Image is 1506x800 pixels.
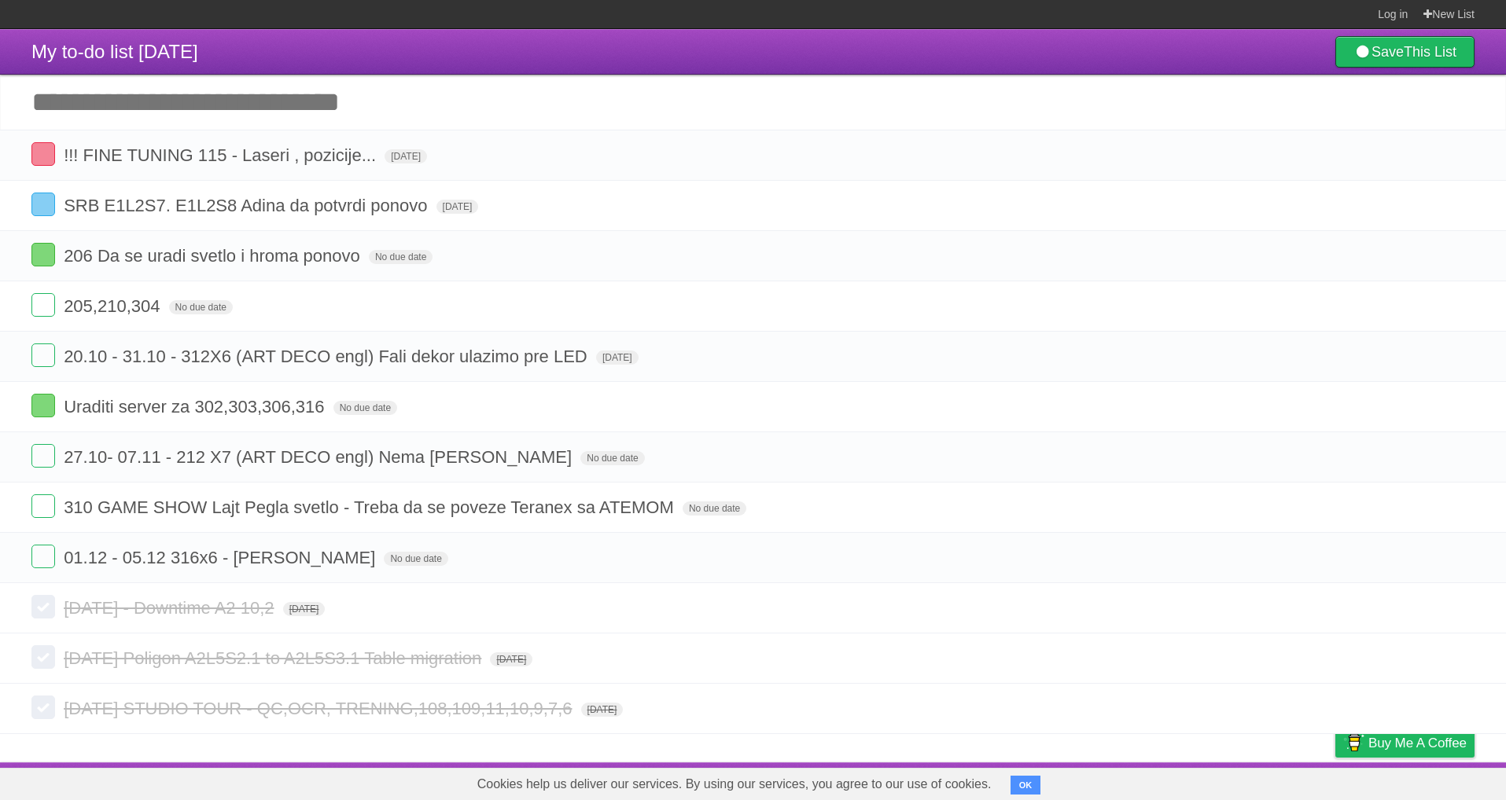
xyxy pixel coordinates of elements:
img: Buy me a coffee [1343,729,1364,756]
span: No due date [384,552,447,566]
span: [DATE] STUDIO TOUR - QC,OCR, TRENING,108,109,11,10,9,7,6 [64,699,576,718]
span: No due date [683,501,746,516]
label: Done [31,444,55,468]
span: SRB E1L2S7. E1L2S8 Adina da potvrdi ponovo [64,196,431,215]
a: SaveThis List [1335,36,1475,68]
span: Uraditi server za 302,303,306,316 [64,397,328,417]
span: [DATE] [596,350,639,365]
span: [DATE] Poligon A2L5S2.1 to A2L5S3.1 Table migration [64,648,485,668]
span: No due date [580,451,644,465]
button: OK [1011,776,1041,794]
a: Terms [1261,766,1296,796]
label: Done [31,293,55,317]
span: 01.12 - 05.12 316x6 - [PERSON_NAME] [64,548,379,567]
label: Done [31,193,55,216]
a: Buy me a coffee [1335,728,1475,758]
a: Developers [1178,766,1242,796]
label: Done [31,142,55,166]
a: Suggest a feature [1375,766,1475,796]
span: No due date [369,250,433,264]
span: [DATE] [385,149,427,163]
label: Done [31,343,55,367]
span: 20.10 - 31.10 - 312X6 (ART DECO engl) Fali dekor ulazimo pre LED [64,347,591,366]
label: Done [31,394,55,417]
span: Cookies help us deliver our services. By using our services, you agree to our use of cookies. [462,769,1007,800]
label: Done [31,494,55,518]
span: No due date [169,300,233,314]
span: [DATE] [436,200,479,214]
span: [DATE] [581,703,624,717]
label: Done [31,243,55,266]
label: Done [31,695,55,719]
span: 310 GAME SHOW Lajt Pegla svetlo - Treba da se poveze Teranex sa ATEMOM [64,497,678,517]
span: Buy me a coffee [1368,729,1467,757]
a: About [1126,766,1159,796]
label: Done [31,645,55,669]
a: Privacy [1315,766,1356,796]
span: !!! FINE TUNING 115 - Laseri , pozicije... [64,145,380,165]
span: 27.10- 07.11 - 212 X7 (ART DECO engl) Nema [PERSON_NAME] [64,447,576,467]
label: Done [31,595,55,618]
span: [DATE] [283,602,326,616]
b: This List [1404,44,1456,60]
span: [DATE] [490,652,532,666]
span: [DATE] - Downtime A2 10,2 [64,598,278,618]
span: 205,210,304 [64,296,164,316]
label: Done [31,545,55,568]
span: No due date [333,401,397,415]
span: 206 Da se uradi svetlo i hroma ponovo [64,246,364,266]
span: My to-do list [DATE] [31,41,198,62]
